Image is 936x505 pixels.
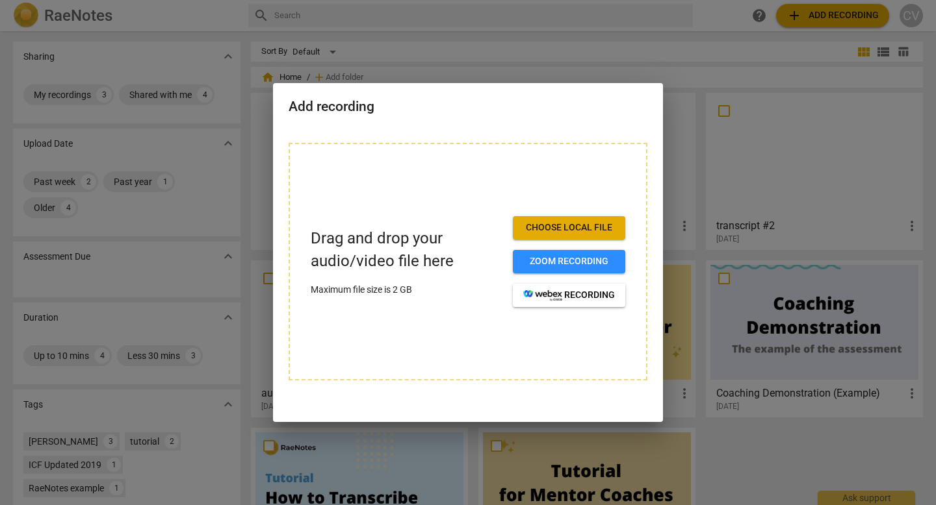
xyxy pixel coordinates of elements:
[523,255,615,268] span: Zoom recording
[523,289,615,302] span: recording
[311,283,502,297] p: Maximum file size is 2 GB
[523,221,615,234] span: Choose local file
[513,284,625,307] button: recording
[513,250,625,273] button: Zoom recording
[289,99,647,115] h2: Add recording
[311,227,502,273] p: Drag and drop your audio/video file here
[513,216,625,240] button: Choose local file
